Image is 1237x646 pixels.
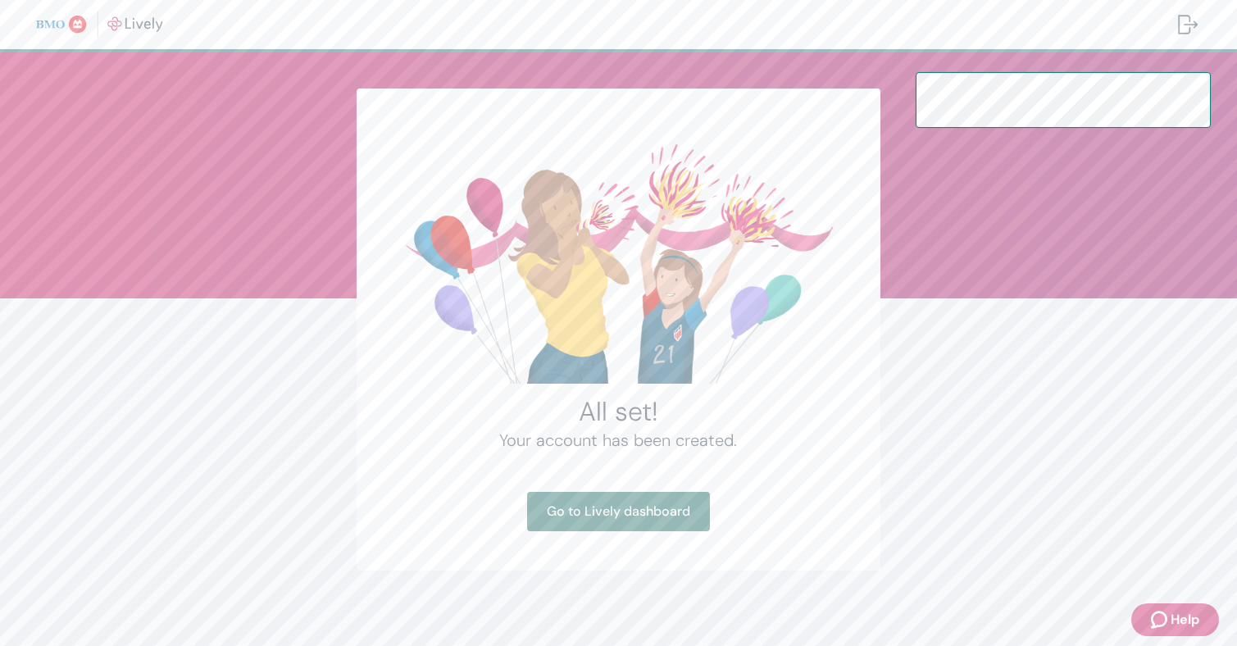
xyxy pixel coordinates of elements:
h4: Your account has been created. [396,428,842,453]
span: Help [1171,610,1199,630]
button: Zendesk support iconHelp [1131,603,1219,636]
a: Go to Lively dashboard [527,492,710,531]
svg: Zendesk support icon [1151,610,1171,630]
button: Log out [1165,5,1211,44]
img: Lively [36,11,163,38]
h2: All set! [396,395,842,428]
